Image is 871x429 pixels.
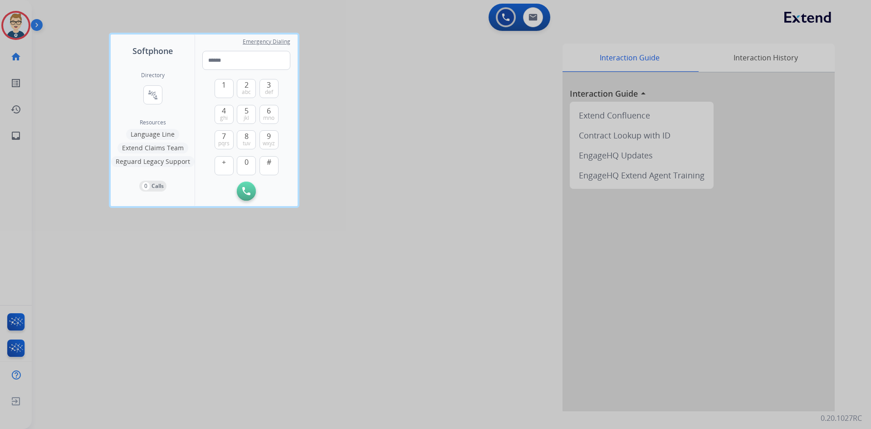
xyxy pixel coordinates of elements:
span: ghi [220,114,228,122]
button: 4ghi [215,105,234,124]
button: Extend Claims Team [117,143,188,153]
button: 8tuv [237,130,256,149]
span: + [222,157,226,168]
span: wxyz [263,140,275,147]
span: def [265,89,273,96]
span: 7 [222,131,226,142]
button: 0Calls [139,181,166,192]
button: 5jkl [237,105,256,124]
span: abc [242,89,251,96]
button: # [259,156,279,175]
button: 2abc [237,79,256,98]
span: 9 [267,131,271,142]
span: # [267,157,271,168]
button: + [215,156,234,175]
button: 3def [259,79,279,98]
button: 6mno [259,105,279,124]
p: 0.20.1027RC [821,413,862,424]
img: call-button [242,187,250,195]
p: Calls [152,182,164,190]
button: Language Line [126,129,179,140]
span: 0 [245,157,249,168]
span: 5 [245,105,249,116]
span: 8 [245,131,249,142]
span: Softphone [132,44,173,57]
button: 9wxyz [259,130,279,149]
span: 6 [267,105,271,116]
span: Emergency Dialing [243,38,290,45]
span: mno [263,114,274,122]
span: Resources [140,119,166,126]
mat-icon: connect_without_contact [147,89,158,100]
span: jkl [244,114,249,122]
span: 3 [267,79,271,90]
span: pqrs [218,140,230,147]
button: 7pqrs [215,130,234,149]
h2: Directory [141,72,165,79]
button: Reguard Legacy Support [111,156,195,167]
button: 1 [215,79,234,98]
span: 2 [245,79,249,90]
p: 0 [142,182,150,190]
button: 0 [237,156,256,175]
span: tuv [243,140,250,147]
span: 4 [222,105,226,116]
span: 1 [222,79,226,90]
